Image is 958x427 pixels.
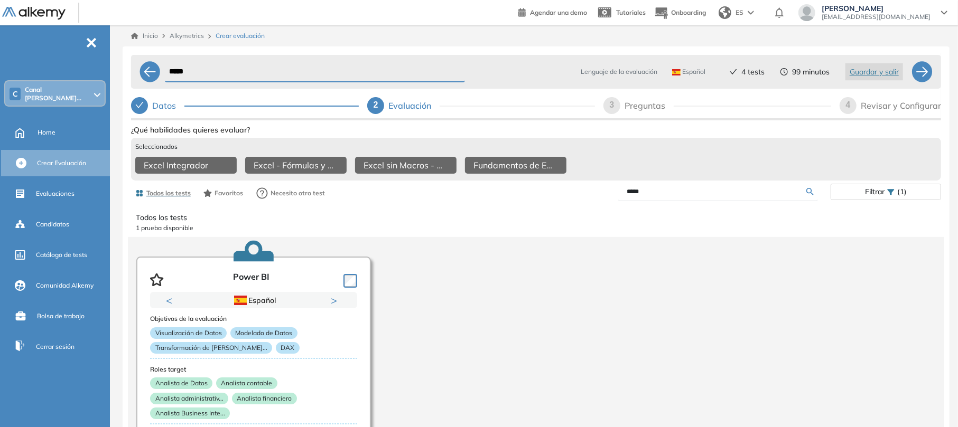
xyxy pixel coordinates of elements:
span: Crear Evaluación [37,158,86,168]
p: Modelado de Datos [230,327,297,339]
span: Catálogo de tests [36,250,87,260]
button: Previous [166,295,176,306]
span: Guardar y salir [850,66,899,78]
p: 1 prueba disponible [136,223,936,233]
p: Visualización de Datos [150,327,227,339]
span: Home [38,128,55,137]
span: (1) [897,184,907,200]
div: Revisar y Configurar [861,97,941,114]
p: Analista de Datos [150,377,212,389]
img: ESP [672,69,681,75]
button: Necesito otro test [252,183,330,204]
span: ¿Qué habilidades quieres evaluar? [131,125,250,136]
img: ESP [234,296,247,305]
span: Comunidad Alkemy [36,281,94,290]
span: Alkymetrics [170,32,204,40]
div: 3Preguntas [603,97,831,114]
p: Transformación de [PERSON_NAME]... [150,342,272,354]
a: Agendar una demo [518,5,587,18]
button: Guardar y salir [845,63,903,80]
div: 4Revisar y Configurar [840,97,941,114]
span: Agendar una demo [530,8,587,16]
p: Todos los tests [136,212,936,223]
img: Logo [2,7,66,20]
span: Tutoriales [616,8,646,16]
span: Excel sin Macros - Avanzado [364,159,444,172]
button: Next [331,295,341,306]
span: Seleccionados [135,142,178,151]
p: Power BI [234,272,270,288]
div: Español [188,295,320,306]
p: Analista Business Inte... [150,407,230,419]
span: Onboarding [671,8,706,16]
span: Español [672,68,705,76]
button: Onboarding [654,2,706,24]
p: Analista contable [216,377,277,389]
span: clock-circle [780,68,788,75]
span: C [13,90,18,98]
div: Datos [131,97,359,114]
span: Fundamentos de Excel [473,159,554,172]
div: 2Evaluación [367,97,595,114]
button: Todos los tests [131,184,195,202]
p: DAX [276,342,300,354]
span: 99 minutos [792,67,830,78]
span: [PERSON_NAME] [822,4,931,13]
img: arrow [748,11,754,15]
img: world [719,6,731,19]
span: check [135,101,144,109]
div: Evaluación [388,97,440,114]
span: Cerrar sesión [36,342,75,352]
span: 3 [610,100,615,109]
span: Crear evaluación [216,31,265,41]
span: Favoritos [215,188,243,198]
h3: Objetivos de la evaluación [150,315,357,322]
button: 1 [241,309,254,310]
div: Preguntas [625,97,674,114]
span: Excel - Fórmulas y Funciones [254,159,334,172]
span: Excel Integrador [144,159,208,172]
button: 2 [258,309,266,310]
span: Lenguaje de la evaluación [581,67,657,77]
a: Inicio [131,31,158,41]
span: ES [736,8,743,17]
span: Evaluaciones [36,189,75,198]
span: [EMAIL_ADDRESS][DOMAIN_NAME] [822,13,931,21]
h3: Roles target [150,366,357,373]
span: Filtrar [865,184,885,200]
span: 4 tests [741,67,765,78]
span: 4 [846,100,851,109]
span: Candidatos [36,220,69,229]
p: Analista administrativ... [150,393,228,404]
span: check [730,68,737,75]
span: 2 [374,100,378,109]
span: Necesito otro test [271,188,325,198]
span: Bolsa de trabajo [37,311,85,321]
span: Canal [PERSON_NAME]... [25,86,92,102]
span: Todos los tests [146,188,191,198]
div: Datos [152,97,184,114]
button: Favoritos [199,184,247,202]
p: Analista financiero [232,393,297,404]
